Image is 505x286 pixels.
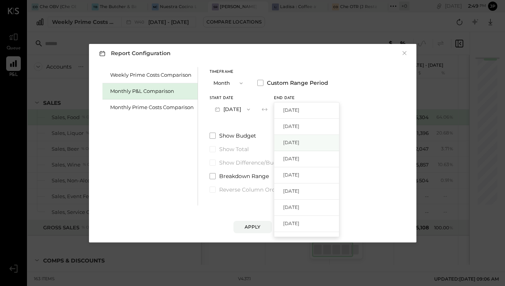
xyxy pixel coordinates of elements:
[283,123,299,130] span: [DATE]
[110,71,194,79] div: Weekly Prime Costs Comparison
[210,70,248,74] div: Timeframe
[219,186,281,193] span: Reverse Column Order
[97,49,171,58] h3: Report Configuration
[110,87,194,95] div: Monthly P&L Comparison
[210,96,255,100] div: Start Date
[283,107,299,113] span: [DATE]
[274,96,320,100] div: End date
[283,236,299,243] span: [DATE]
[283,220,299,227] span: [DATE]
[210,76,248,90] button: Month
[219,145,249,153] span: Show Total
[401,49,408,57] button: ×
[233,221,272,233] button: Apply
[283,155,299,162] span: [DATE]
[283,188,299,194] span: [DATE]
[219,132,256,140] span: Show Budget
[219,159,311,167] span: Show Difference/Budget Variance
[283,172,299,178] span: [DATE]
[283,204,299,210] span: [DATE]
[283,139,299,146] span: [DATE]
[210,102,255,116] button: [DATE]
[219,172,269,180] span: Breakdown Range
[245,224,261,230] div: Apply
[110,104,194,111] div: Monthly Prime Costs Comparison
[267,79,328,87] span: Custom Range Period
